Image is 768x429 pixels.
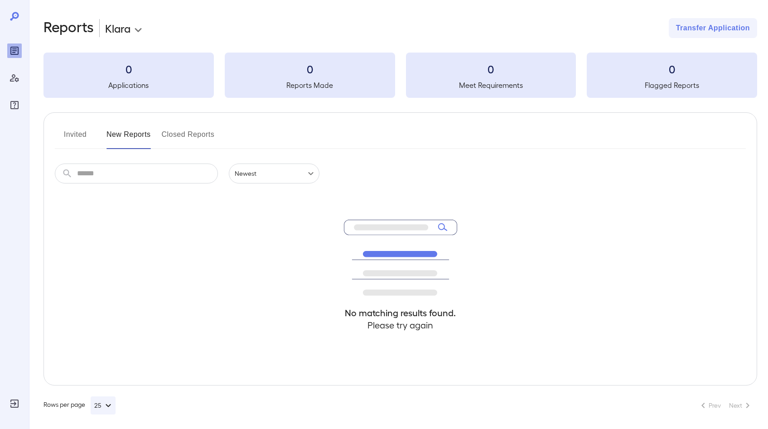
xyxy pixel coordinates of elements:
button: New Reports [106,127,151,149]
h5: Reports Made [225,80,395,91]
button: Transfer Application [669,18,757,38]
h4: Please try again [344,319,457,331]
h5: Meet Requirements [406,80,576,91]
summary: 0Applications0Reports Made0Meet Requirements0Flagged Reports [43,53,757,98]
h3: 0 [43,62,214,76]
button: Invited [55,127,96,149]
div: FAQ [7,98,22,112]
h3: 0 [406,62,576,76]
h4: No matching results found. [344,307,457,319]
div: Manage Users [7,71,22,85]
div: Reports [7,43,22,58]
p: Klara [105,21,130,35]
button: 25 [91,396,116,415]
h2: Reports [43,18,94,38]
h3: 0 [225,62,395,76]
button: Closed Reports [162,127,215,149]
nav: pagination navigation [694,398,757,413]
h3: 0 [587,62,757,76]
div: Newest [229,164,319,183]
h5: Flagged Reports [587,80,757,91]
div: Log Out [7,396,22,411]
h5: Applications [43,80,214,91]
div: Rows per page [43,396,116,415]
